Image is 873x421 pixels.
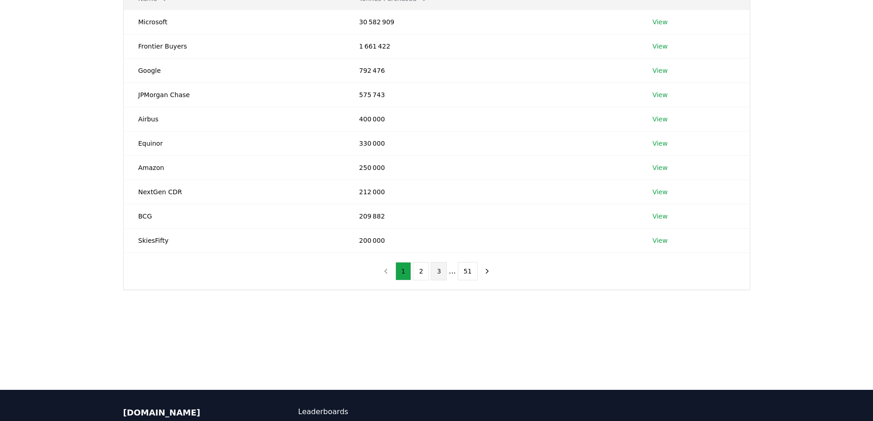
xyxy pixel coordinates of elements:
td: 792 476 [345,58,638,82]
td: 400 000 [345,107,638,131]
button: 2 [413,262,429,280]
button: next page [479,262,495,280]
button: 51 [458,262,478,280]
a: View [653,42,668,51]
a: View [653,90,668,99]
td: Equinor [124,131,345,155]
td: NextGen CDR [124,180,345,204]
td: 575 743 [345,82,638,107]
td: 209 882 [345,204,638,228]
td: SkiesFifty [124,228,345,252]
a: View [653,66,668,75]
td: 330 000 [345,131,638,155]
a: View [653,212,668,221]
a: View [653,163,668,172]
a: View [653,187,668,197]
td: Microsoft [124,10,345,34]
p: [DOMAIN_NAME] [123,406,262,419]
td: 30 582 909 [345,10,638,34]
a: Leaderboards [298,406,437,417]
td: 1 661 422 [345,34,638,58]
td: JPMorgan Chase [124,82,345,107]
a: View [653,139,668,148]
td: Google [124,58,345,82]
td: Airbus [124,107,345,131]
button: 3 [431,262,447,280]
a: View [653,115,668,124]
li: ... [449,266,456,277]
a: View [653,236,668,245]
td: Frontier Buyers [124,34,345,58]
button: 1 [395,262,412,280]
td: 212 000 [345,180,638,204]
a: View [653,17,668,27]
td: 200 000 [345,228,638,252]
td: 250 000 [345,155,638,180]
td: BCG [124,204,345,228]
td: Amazon [124,155,345,180]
